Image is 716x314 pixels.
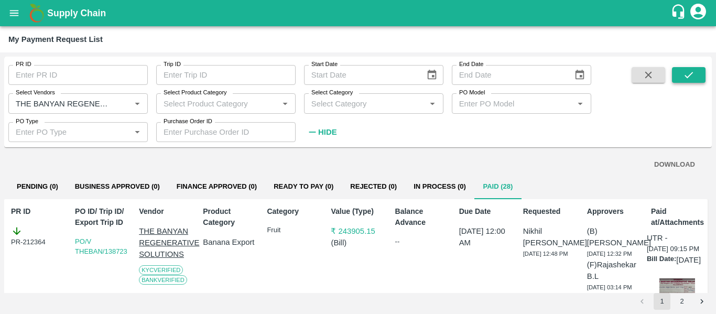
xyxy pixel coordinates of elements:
input: Enter PR ID [8,65,148,85]
p: Bill Date: [647,254,676,266]
input: Select Category [307,96,423,110]
label: PO Type [16,117,38,126]
p: Due Date [459,206,513,217]
button: Open [278,96,292,110]
button: Choose date [422,65,442,85]
button: page 1 [654,293,670,310]
button: Open [131,96,144,110]
button: In Process (0) [405,174,474,199]
button: Open [426,96,439,110]
input: Start Date [304,65,418,85]
input: End Date [452,65,566,85]
b: Supply Chain [47,8,106,18]
label: End Date [459,60,483,69]
nav: pagination navigation [632,293,712,310]
p: Nikhil [PERSON_NAME] [523,225,577,249]
span: KYC Verified [139,265,183,275]
div: -- [395,236,449,247]
button: Open [131,125,144,139]
p: Approvers [587,206,641,217]
p: PR ID [11,206,65,217]
button: Go to next page [693,293,710,310]
span: [DATE] 03:14 PM [587,284,632,290]
div: PR-212364 [11,225,65,247]
button: DOWNLOAD [650,156,699,174]
input: Enter PO Type [12,125,127,139]
button: Ready To Pay (0) [265,174,342,199]
label: Select Category [311,89,353,97]
p: Product Category [203,206,257,228]
span: [DATE] 12:32 PM [587,251,632,257]
button: Finance Approved (0) [168,174,265,199]
label: PO Model [459,89,485,97]
input: Select Product Category [159,96,275,110]
strong: Hide [318,128,337,136]
p: Value (Type) [331,206,385,217]
button: Rejected (0) [342,174,405,199]
p: Requested [523,206,577,217]
p: (B) [PERSON_NAME] [587,225,641,249]
button: open drawer [2,1,26,25]
button: Pending (0) [8,174,67,199]
button: Choose date [570,65,590,85]
input: Enter PO Model [455,96,571,110]
label: Purchase Order ID [164,117,212,126]
a: PO/V THEBAN/138723 [75,237,127,256]
p: [DATE] 12:00 AM [459,225,513,249]
p: Category [267,206,321,217]
p: Balance Advance [395,206,449,228]
div: customer-support [670,4,689,23]
div: account of current user [689,2,708,24]
p: (F) Rajashekar B.L [587,259,641,283]
p: PO ID/ Trip ID/ Export Trip ID [75,206,129,228]
img: logo [26,3,47,24]
input: Enter Purchase Order ID [156,122,296,142]
span: [DATE] 12:48 PM [523,251,568,257]
p: UTR - [647,232,668,244]
label: Select Product Category [164,89,227,97]
p: ( Bill ) [331,237,385,248]
button: Go to page 2 [674,293,690,310]
a: Supply Chain [47,6,670,20]
button: Business Approved (0) [67,174,168,199]
label: Trip ID [164,60,181,69]
button: Open [573,96,587,110]
p: ₹ 243905.15 [331,225,385,237]
label: Start Date [311,60,338,69]
div: My Payment Request List [8,33,103,46]
p: THE BANYAN REGENERATIVE SOLUTIONS [139,225,193,261]
input: Select Vendor [12,96,114,110]
button: Paid (28) [474,174,522,199]
button: Hide [304,123,340,141]
p: Vendor [139,206,193,217]
span: Bank Verified [139,275,187,285]
p: Paid at/Attachments [651,206,705,228]
p: Banana Export [203,236,257,248]
label: PR ID [16,60,31,69]
label: Select Vendors [16,89,55,97]
p: [DATE] [676,254,701,266]
input: Enter Trip ID [156,65,296,85]
p: Fruit [267,225,321,235]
